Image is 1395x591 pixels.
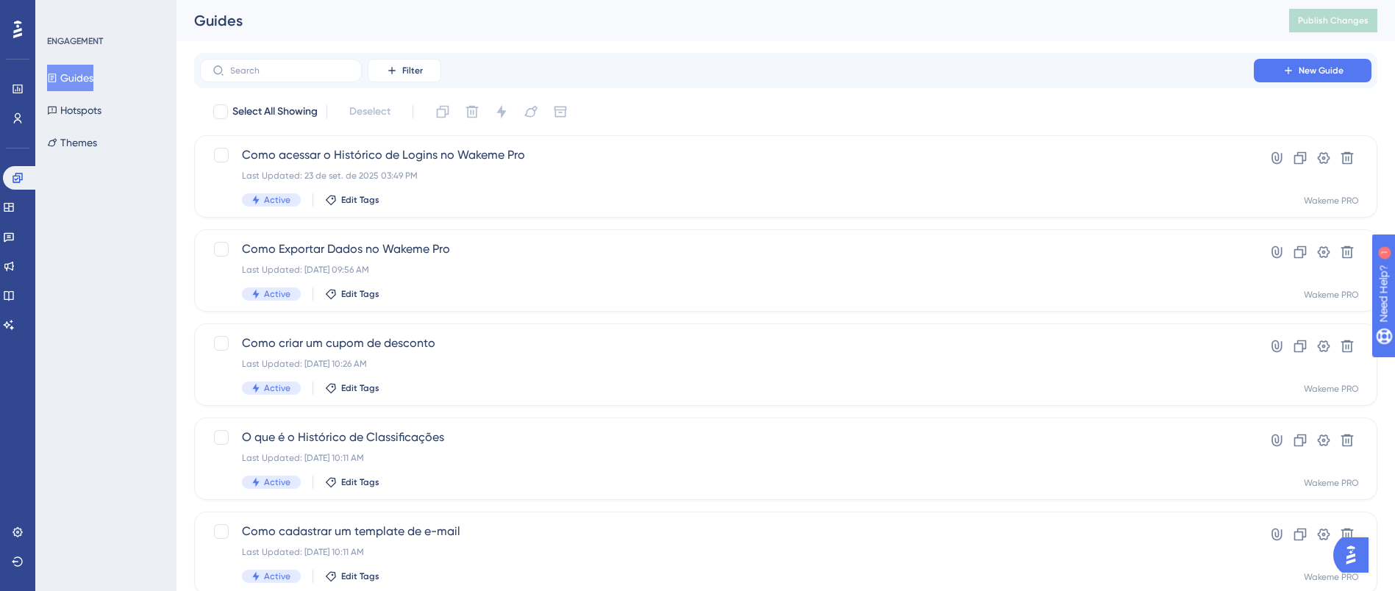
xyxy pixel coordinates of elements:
span: Active [264,570,290,582]
span: Edit Tags [341,570,379,582]
div: ENGAGEMENT [47,35,103,47]
span: O que é o Histórico de Classificações [242,429,1212,446]
span: Active [264,476,290,488]
span: Como acessar o Histórico de Logins no Wakeme Pro [242,146,1212,164]
div: Wakeme PRO [1304,289,1359,301]
div: Guides [194,10,1252,31]
span: Como Exportar Dados no Wakeme Pro [242,240,1212,258]
span: Edit Tags [341,476,379,488]
button: Deselect [336,98,404,125]
span: Need Help? [35,4,92,21]
div: Last Updated: [DATE] 10:11 AM [242,546,1212,558]
span: Edit Tags [341,382,379,394]
button: Edit Tags [325,194,379,206]
div: Wakeme PRO [1304,477,1359,489]
button: Guides [47,65,93,91]
div: Wakeme PRO [1304,571,1359,583]
button: New Guide [1254,59,1371,82]
div: Last Updated: 23 de set. de 2025 03:49 PM [242,170,1212,182]
div: Last Updated: [DATE] 10:11 AM [242,452,1212,464]
button: Edit Tags [325,570,379,582]
span: Como criar um cupom de desconto [242,334,1212,352]
div: Last Updated: [DATE] 09:56 AM [242,264,1212,276]
button: Edit Tags [325,382,379,394]
span: Active [264,382,290,394]
div: Wakeme PRO [1304,195,1359,207]
span: Edit Tags [341,194,379,206]
input: Search [230,65,349,76]
button: Themes [47,129,97,156]
span: Filter [402,65,423,76]
span: Select All Showing [232,103,318,121]
button: Hotspots [47,97,101,123]
button: Edit Tags [325,288,379,300]
div: Last Updated: [DATE] 10:26 AM [242,358,1212,370]
span: New Guide [1299,65,1344,76]
button: Filter [368,59,441,82]
div: 1 [102,7,107,19]
span: Deselect [349,103,390,121]
span: Como cadastrar um template de e-mail [242,523,1212,540]
button: Edit Tags [325,476,379,488]
button: Publish Changes [1289,9,1377,32]
span: Active [264,288,290,300]
span: Edit Tags [341,288,379,300]
div: Wakeme PRO [1304,383,1359,395]
span: Active [264,194,290,206]
iframe: UserGuiding AI Assistant Launcher [1333,533,1377,577]
span: Publish Changes [1298,15,1369,26]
